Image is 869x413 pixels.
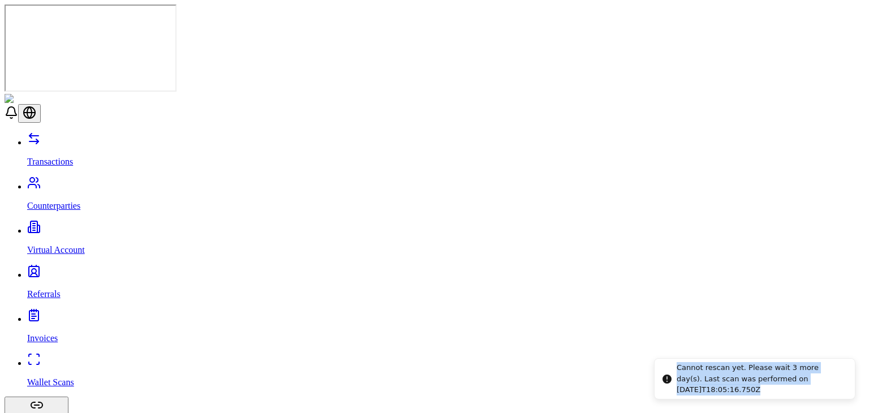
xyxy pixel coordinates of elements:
a: Referrals [27,270,864,299]
p: Referrals [27,289,864,299]
a: Virtual Account [27,226,864,255]
a: Wallet Scans [27,358,864,388]
p: Transactions [27,157,864,167]
p: Virtual Account [27,245,864,255]
a: Counterparties [27,182,864,211]
a: Invoices [27,314,864,343]
div: Cannot rescan yet. Please wait 3 more day(s). Last scan was performed on [DATE]T18:05:16.750Z [677,362,846,395]
p: Counterparties [27,201,864,211]
img: ShieldPay Logo [5,94,72,104]
a: Transactions [27,137,864,167]
p: Invoices [27,333,864,343]
p: Wallet Scans [27,377,864,388]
